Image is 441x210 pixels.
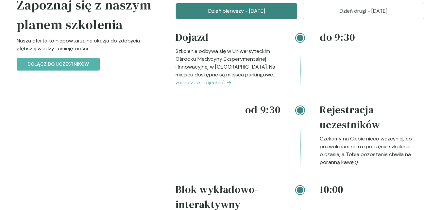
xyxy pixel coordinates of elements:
h4: Rejestracja uczestników [320,102,425,135]
p: Szkolenie odbywa się w Uniwersyteckim Ośrodku Medycyny Eksperymentalnej i Innowacyjnej w [GEOGRAP... [176,47,280,79]
a: zobacz jak dojechać [176,79,280,87]
p: Dzień pierwszy - [DATE] [184,7,289,15]
h4: Dojazd [176,30,280,47]
button: Dołącz do uczestników [17,58,100,71]
h4: do 9:30 [320,30,425,45]
p: Dołącz do uczestników [27,61,89,68]
p: Czekamy na Ciebie nieco wcześniej, co pozwoli nam na rozpoczęcie szkolenia o czasie, a Tobie pozo... [320,135,425,166]
button: Dzień pierwszy - [DATE] [176,3,297,19]
span: zobacz jak dojechać [176,79,225,87]
h4: od 9:30 [176,102,280,117]
p: Nasza oferta to niepowtarzalna okazja do zdobycia głębszej wiedzy i umiejętności [17,37,155,58]
h4: 10:00 [320,182,425,197]
p: Dzień drugi - [DATE] [311,7,416,15]
button: Dzień drugi - [DATE] [303,3,425,19]
a: Dołącz do uczestników [17,60,100,67]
